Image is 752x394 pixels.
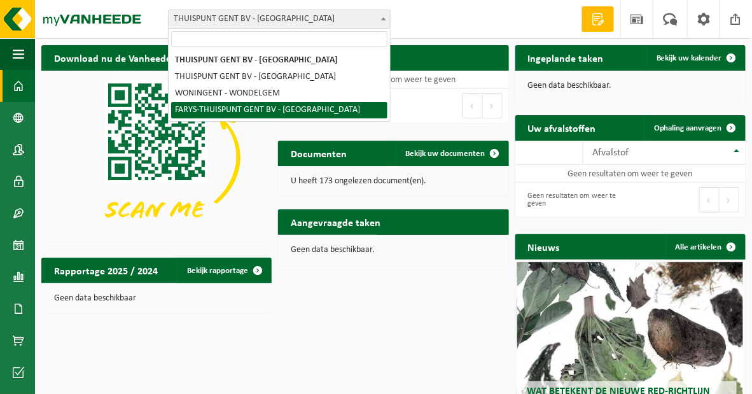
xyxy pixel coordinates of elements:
span: Ophaling aanvragen [654,124,722,132]
li: WONINGENT - WONDELGEM [171,85,387,102]
button: Next [720,187,739,213]
a: Bekijk uw kalender [646,45,744,71]
td: Geen resultaten om weer te geven [278,71,508,88]
p: Geen data beschikbaar. [528,81,733,90]
span: Afvalstof [593,148,629,158]
a: Alle artikelen [665,234,744,260]
p: Geen data beschikbaar. [291,246,496,255]
li: THUISPUNT GENT BV - [GEOGRAPHIC_DATA] [171,69,387,85]
a: Bekijk rapportage [177,258,270,283]
img: Download de VHEPlus App [41,71,272,244]
span: THUISPUNT GENT BV - GENT [168,10,391,29]
p: Geen data beschikbaar [54,294,259,303]
li: THUISPUNT GENT BV - [GEOGRAPHIC_DATA] [171,52,387,69]
button: Previous [463,93,483,118]
td: Geen resultaten om weer te geven [515,165,746,183]
div: Geen resultaten om weer te geven [522,186,624,214]
button: Next [483,93,503,118]
h2: Aangevraagde taken [278,209,393,234]
a: Bekijk uw documenten [396,141,508,166]
h2: Uw afvalstoffen [515,115,609,140]
a: Ophaling aanvragen [644,115,744,141]
h2: Ingeplande taken [515,45,616,70]
h2: Nieuws [515,234,573,259]
span: THUISPUNT GENT BV - GENT [169,10,390,28]
span: Bekijk uw kalender [657,54,722,62]
button: Previous [699,187,720,213]
li: FARYS-THUISPUNT GENT BV - [GEOGRAPHIC_DATA] [171,102,387,118]
h2: Rapportage 2025 / 2024 [41,258,171,283]
p: U heeft 173 ongelezen document(en). [291,177,496,186]
h2: Documenten [278,141,359,165]
h2: Download nu de Vanheede+ app! [41,45,211,70]
span: Bekijk uw documenten [406,150,485,158]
